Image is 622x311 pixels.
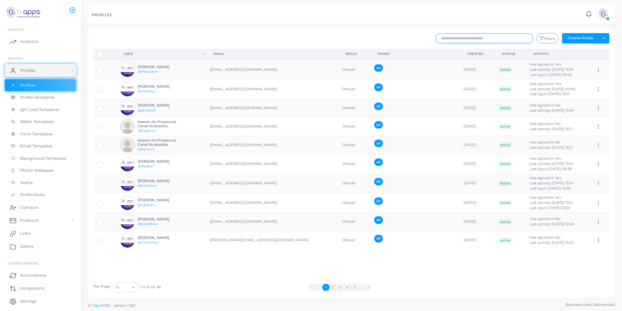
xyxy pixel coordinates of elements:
span: QR Code Templates [20,107,59,113]
span: All [374,121,383,129]
h6: [PERSON_NAME] [138,217,185,221]
td: Default [339,174,371,193]
span: Active [499,200,512,205]
td: [EMAIL_ADDRESS][DOMAIN_NAME] [206,60,339,79]
span: Last activity: [DATE] 13:14 [530,161,573,166]
a: Email Templates [5,140,76,152]
a: Tapni [92,303,102,308]
h6: [PERSON_NAME] [138,65,185,69]
h6: [PERSON_NAME] [138,103,185,107]
span: Version: 1.8.0 [113,303,136,308]
a: @36jg9ja7 [138,164,155,168]
button: Create Profile [562,33,599,44]
span: Background Templates [20,155,66,161]
span: Active [499,67,512,72]
h6: [PERSON_NAME] [138,179,185,183]
span: All [374,64,383,72]
a: QR Code Templates [5,104,76,116]
span: Last activity: [DATE] 13:14 [530,181,573,185]
span: Wallet Templates [20,119,54,125]
span: Has signed in: Yes [530,176,561,180]
img: avatar [597,7,610,20]
h6: [PERSON_NAME] [138,159,185,164]
span: Active [499,219,512,224]
td: Default [339,193,371,213]
span: All [374,235,383,242]
span: All [374,158,383,166]
button: Go to page 5 [351,284,358,291]
span: Active [499,143,512,148]
td: [DATE] [460,154,495,174]
td: Default [339,60,371,79]
td: Default [339,80,371,99]
span: Last activity: [DATE] 15:22 [530,240,573,245]
button: Filters [536,33,559,44]
span: All [374,140,383,147]
span: Has signed in: Yes [530,62,561,67]
a: Background Templates [5,152,76,165]
span: Phone Wallpaper [20,168,54,173]
a: Products [5,214,76,227]
img: logo [6,6,42,18]
span: Active [499,238,512,243]
span: Form Templates [20,131,53,137]
img: avatar [120,82,135,96]
img: avatar [120,138,135,152]
span: Has signed in: Yes [530,156,561,161]
span: Business cards. Reinvented. [566,302,615,307]
a: Teams [5,177,76,189]
span: All [374,216,383,224]
span: Products [20,218,39,223]
ul: Pagination [161,284,520,291]
span: Last login: [DATE] 12:22 [530,205,570,210]
td: [DATE] [460,174,495,193]
img: avatar [120,215,135,229]
span: Profile Templates [20,94,54,100]
div: Teams [378,52,453,56]
button: Go to last page [365,284,372,291]
td: [DATE] [460,80,495,99]
a: @feklrau3 [138,147,154,151]
span: Last activity: [DATE] 15:19 [530,67,573,72]
span: Active [499,86,512,92]
span: Teams [20,180,33,186]
span: Has signed in: Yes [530,81,561,86]
div: Search for option [112,282,138,292]
span: Has signed in: No [530,121,561,126]
span: Last activity: [DATE] 13:14 [530,200,573,205]
button: Go to page 2 [329,284,337,291]
span: Last login: [DATE] 09:42 [530,72,572,77]
span: INSIGHTS [8,28,24,31]
div: User [124,52,202,56]
th: Action [592,49,610,60]
img: avatar [120,119,135,134]
img: avatar [120,195,135,210]
button: Go to page 4 [344,284,351,291]
img: avatar [120,62,135,77]
td: [EMAIL_ADDRESS][DOMAIN_NAME] [206,99,339,117]
a: @b464864w [138,222,157,226]
input: Search for option [120,284,129,291]
button: Go to page 1 [322,284,329,291]
a: Contacts [5,201,76,214]
span: © [88,303,135,308]
h5: PROFILES [92,13,112,17]
div: Status [502,52,522,56]
td: [EMAIL_ADDRESS][DOMAIN_NAME] [206,136,339,154]
a: @mmqnlvup [138,241,158,244]
td: [DATE] [460,193,495,213]
span: Contacts [20,205,38,210]
span: Active [499,181,512,186]
span: Email Templates [20,143,53,149]
span: Links [20,230,30,236]
h6: Asesor de Proyectos Canal Acabados [138,120,185,128]
td: [EMAIL_ADDRESS][DOMAIN_NAME] [206,174,339,193]
a: @84gdznys [138,129,156,132]
td: [EMAIL_ADDRESS][DOMAIN_NAME] [206,193,339,213]
h6: Asesor de Proyectos Canal Acabados [138,138,185,147]
a: Settings [5,295,76,308]
a: @nhkba0ew [138,70,157,73]
div: Roles [346,52,363,56]
span: 2025 [101,303,109,308]
td: Default [339,117,371,136]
